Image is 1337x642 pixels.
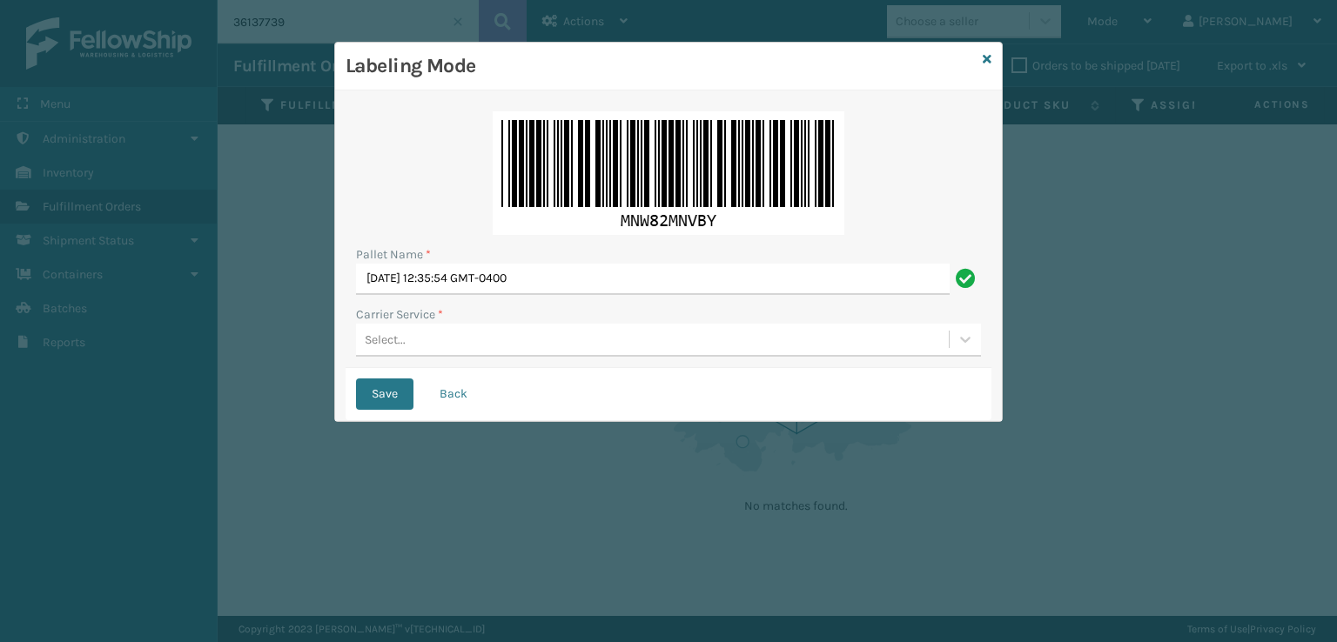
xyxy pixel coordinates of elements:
div: Select... [365,331,406,349]
label: Carrier Service [356,305,443,324]
h3: Labeling Mode [346,53,976,79]
img: CYUAAAAAElFTkSuQmCC [493,111,844,235]
button: Back [424,378,483,410]
label: Pallet Name [356,245,431,264]
button: Save [356,378,413,410]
